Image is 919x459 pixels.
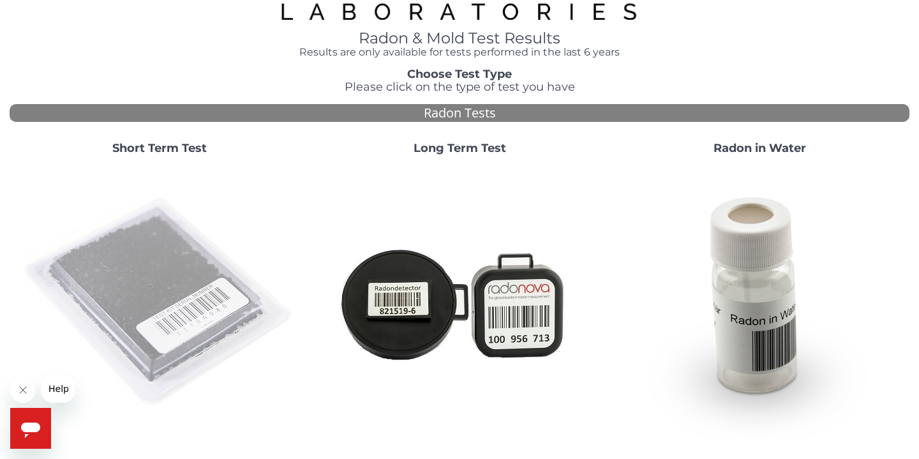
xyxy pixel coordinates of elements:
[10,104,909,123] div: Radon Tests
[322,165,597,440] img: Radtrak2vsRadtrak3.jpg
[10,377,36,403] iframe: Close message
[622,165,897,440] img: RadoninWater.jpg
[280,30,639,47] h1: Radon & Mold Test Results
[22,165,297,440] img: ShortTerm.jpg
[280,47,639,58] h4: Results are only available for tests performed in the last 6 years
[714,141,806,155] strong: Radon in Water
[345,80,575,94] span: Please click on the type of test you have
[407,67,512,81] strong: Choose Test Type
[10,408,51,449] iframe: Button to launch messaging window
[414,141,506,155] strong: Long Term Test
[112,141,207,155] strong: Short Term Test
[41,375,75,403] iframe: Message from company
